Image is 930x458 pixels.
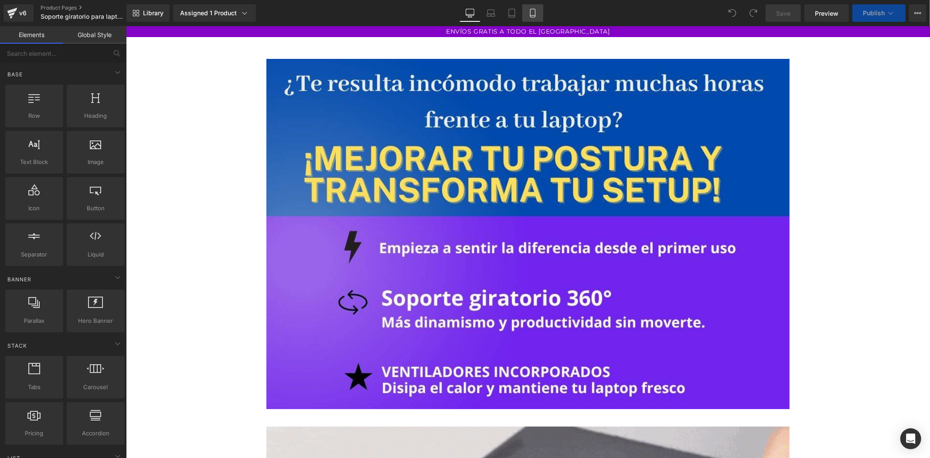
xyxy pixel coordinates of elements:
a: Mobile [522,4,543,22]
span: Soporte giratorio para laptop - [DATE] 01:01:18 [41,13,124,20]
span: Separator [8,250,61,259]
span: Save [776,9,790,18]
span: Tabs [8,383,61,392]
span: Banner [7,275,32,284]
a: Tablet [501,4,522,22]
a: v6 [3,4,34,22]
a: Product Pages [41,4,141,11]
a: Desktop [460,4,480,22]
span: Base [7,70,24,79]
span: Publish [863,10,885,17]
button: Undo [724,4,741,22]
span: Image [69,157,122,167]
span: Liquid [69,250,122,259]
span: Library [143,9,164,17]
button: More [909,4,927,22]
span: Preview [815,9,838,18]
span: Button [69,204,122,213]
div: Assigned 1 Product [180,9,249,17]
div: v6 [17,7,28,19]
span: Carousel [69,383,122,392]
a: Laptop [480,4,501,22]
div: Open Intercom Messenger [900,428,921,449]
span: Hero Banner [69,316,122,325]
span: Row [8,111,61,120]
span: Pricing [8,429,61,438]
span: Icon [8,204,61,213]
a: New Library [126,4,170,22]
a: Global Style [63,26,126,44]
span: Text Block [8,157,61,167]
a: Preview [804,4,849,22]
span: Heading [69,111,122,120]
span: Parallax [8,316,61,325]
span: Accordion [69,429,122,438]
button: Publish [852,4,906,22]
span: Stack [7,342,28,350]
button: Redo [745,4,762,22]
font: ENVÍOS GRATIS A TODO EL [GEOGRAPHIC_DATA] [320,1,484,9]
